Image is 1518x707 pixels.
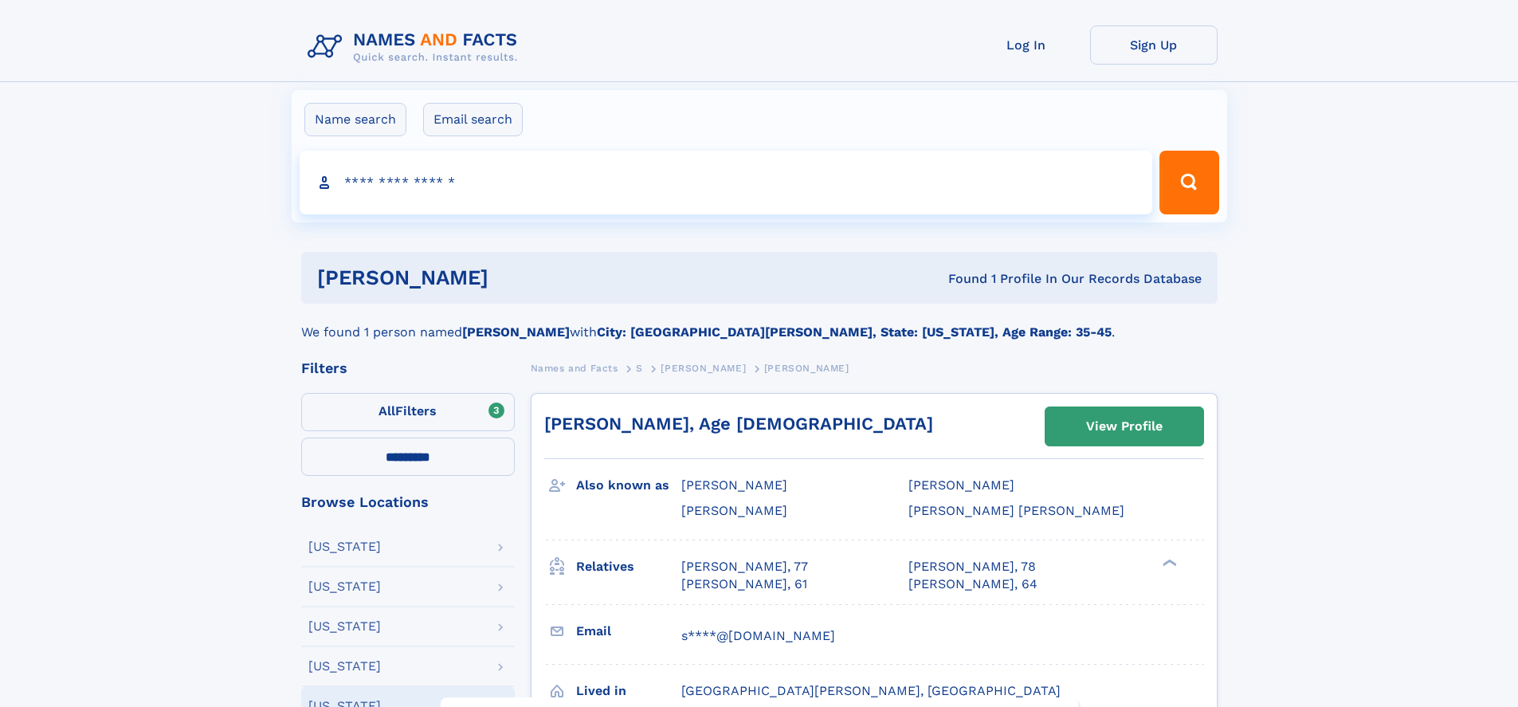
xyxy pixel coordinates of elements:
div: ❯ [1159,557,1178,568]
a: S [636,358,643,378]
a: [PERSON_NAME], 64 [908,575,1037,593]
span: [PERSON_NAME] [PERSON_NAME] [908,503,1124,518]
h1: [PERSON_NAME] [317,268,719,288]
button: Search Button [1159,151,1218,214]
a: Sign Up [1090,26,1218,65]
span: All [379,403,395,418]
a: View Profile [1045,407,1203,446]
div: Filters [301,361,515,375]
h3: Lived in [576,678,681,705]
b: [PERSON_NAME] [462,324,570,340]
a: [PERSON_NAME], 78 [908,558,1036,575]
span: S [636,363,643,374]
h3: Email [576,618,681,645]
span: [PERSON_NAME] [681,503,787,518]
a: [PERSON_NAME], Age [DEMOGRAPHIC_DATA] [544,414,933,434]
label: Filters [301,393,515,431]
h3: Also known as [576,472,681,499]
label: Email search [423,103,523,136]
a: Log In [963,26,1090,65]
div: [US_STATE] [308,540,381,553]
h3: Relatives [576,553,681,580]
b: City: [GEOGRAPHIC_DATA][PERSON_NAME], State: [US_STATE], Age Range: 35-45 [597,324,1112,340]
label: Name search [304,103,406,136]
span: [PERSON_NAME] [764,363,849,374]
a: [PERSON_NAME], 61 [681,575,807,593]
input: search input [300,151,1153,214]
span: [PERSON_NAME] [908,477,1014,493]
span: [PERSON_NAME] [661,363,746,374]
div: Browse Locations [301,495,515,509]
a: Names and Facts [531,358,618,378]
span: [GEOGRAPHIC_DATA][PERSON_NAME], [GEOGRAPHIC_DATA] [681,683,1061,698]
div: Found 1 Profile In Our Records Database [718,270,1202,288]
div: [US_STATE] [308,620,381,633]
span: [PERSON_NAME] [681,477,787,493]
div: We found 1 person named with . [301,304,1218,342]
div: [US_STATE] [308,580,381,593]
div: [US_STATE] [308,660,381,673]
a: [PERSON_NAME] [661,358,746,378]
img: Logo Names and Facts [301,26,531,69]
a: [PERSON_NAME], 77 [681,558,808,575]
div: View Profile [1086,408,1163,445]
